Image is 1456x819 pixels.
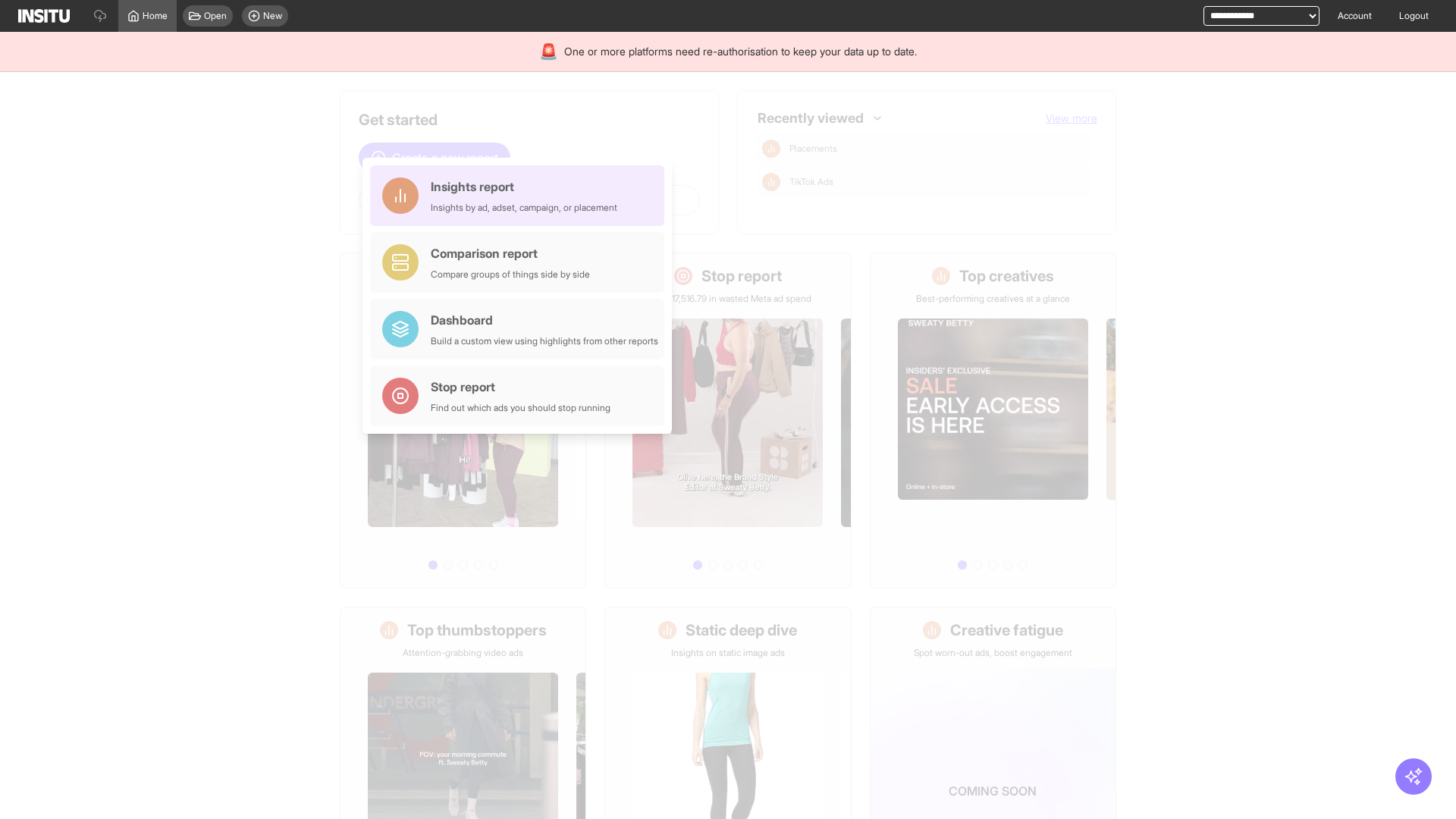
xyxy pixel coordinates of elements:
[143,10,168,22] span: Home
[431,335,658,347] div: Build a custom view using highlights from other reports
[431,177,617,196] div: Insights report
[204,10,227,22] span: Open
[564,44,917,59] span: One or more platforms need re-authorisation to keep your data up to date.
[431,268,590,281] div: Compare groups of things side by side
[18,9,70,23] img: Logo
[539,41,558,62] div: 🚨
[431,402,610,414] div: Find out which ads you should stop running
[431,244,590,262] div: Comparison report
[431,378,610,396] div: Stop report
[431,202,617,214] div: Insights by ad, adset, campaign, or placement
[431,311,658,329] div: Dashboard
[263,10,282,22] span: New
